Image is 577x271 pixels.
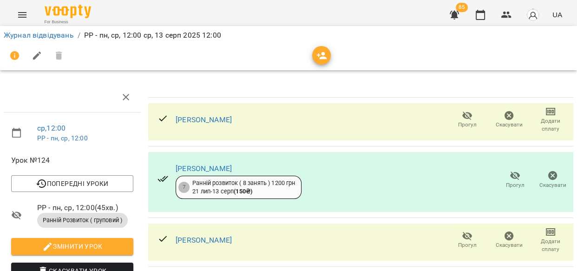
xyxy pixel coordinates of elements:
span: Змінити урок [19,241,126,252]
span: Прогул [458,241,477,249]
span: Прогул [458,121,477,129]
span: Додати сплату [535,117,566,133]
button: Додати сплату [530,227,571,253]
span: Скасувати [496,121,523,129]
a: РР - пн, ср, 12:00 [37,134,88,142]
div: Ранній розвиток ( 8 занять ) 1200 грн 21 лип - 13 серп [192,179,295,196]
li: / [78,30,80,41]
nav: breadcrumb [4,30,573,41]
button: Скасувати [488,227,530,253]
button: Попередні уроки [11,175,133,192]
span: Ранній Розвиток ( груповий ) [37,216,128,225]
span: Скасувати [539,181,566,189]
span: Попередні уроки [19,178,126,189]
a: ср , 12:00 [37,124,66,132]
b: ( 150 ₴ ) [234,188,252,195]
button: Скасувати [488,107,530,133]
span: РР - пн, ср, 12:00 ( 45 хв. ) [37,202,133,213]
span: Скасувати [496,241,523,249]
button: Додати сплату [530,107,571,133]
a: [PERSON_NAME] [176,164,232,173]
a: Журнал відвідувань [4,31,74,40]
a: [PERSON_NAME] [176,236,232,245]
div: 7 [178,182,190,193]
img: Voopty Logo [45,5,91,18]
span: Урок №124 [11,155,133,166]
p: РР - пн, ср, 12:00 ср, 13 серп 2025 12:00 [84,30,221,41]
span: Додати сплату [535,238,566,253]
button: Прогул [496,167,534,193]
button: Прогул [446,227,488,253]
span: UA [552,10,562,20]
a: [PERSON_NAME] [176,115,232,124]
button: Скасувати [534,167,571,193]
span: Прогул [506,181,525,189]
span: For Business [45,19,91,25]
button: Змінити урок [11,238,133,255]
span: 85 [456,3,468,12]
img: avatar_s.png [526,8,539,21]
button: Прогул [446,107,488,133]
button: Menu [11,4,33,26]
button: UA [549,6,566,23]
